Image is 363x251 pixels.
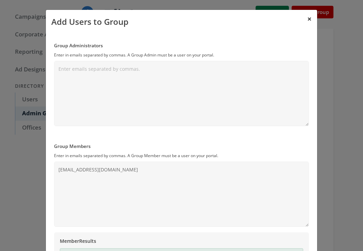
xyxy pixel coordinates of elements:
label: Group Administrators [54,42,309,49]
textarea: [EMAIL_ADDRESS][DOMAIN_NAME] [54,162,309,227]
p: Enter in emails separated by commas. A Group Member must be a user on your portal. [54,153,309,159]
span: × [307,14,312,24]
div: Add Users to Group [51,15,128,28]
p: Enter in emails separated by commas. A Group Admin must be a user on your portal. [54,52,309,58]
h6: Member Results [60,238,303,244]
label: Group Members [54,143,309,150]
button: Close [302,10,317,29]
